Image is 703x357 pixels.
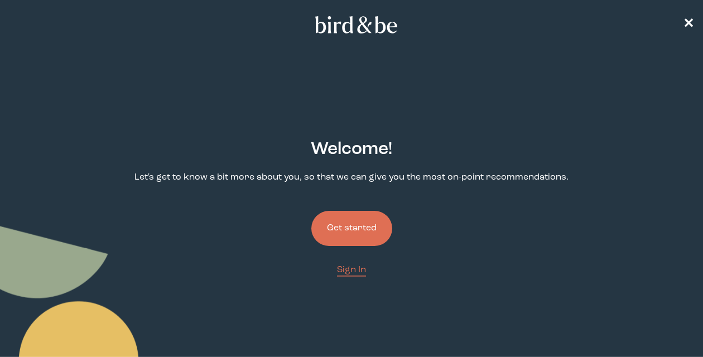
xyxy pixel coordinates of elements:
iframe: Gorgias live chat messenger [647,305,692,346]
a: ✕ [683,15,694,35]
a: Sign In [337,264,366,277]
span: ✕ [683,18,694,31]
p: Let's get to know a bit more about you, so that we can give you the most on-point recommendations. [134,171,569,184]
a: Get started [311,193,392,264]
h2: Welcome ! [311,137,392,162]
button: Get started [311,211,392,246]
span: Sign In [337,266,366,274]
